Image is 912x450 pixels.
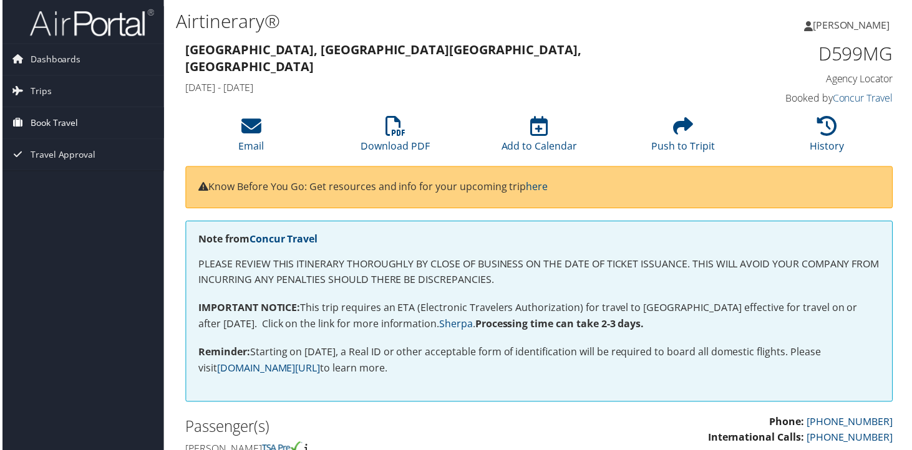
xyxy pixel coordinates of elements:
a: [PHONE_NUMBER] [808,433,895,446]
a: Add to Calendar [502,123,578,153]
h2: Passenger(s) [184,418,530,439]
strong: IMPORTANT NOTICE: [197,302,299,316]
a: Download PDF [361,123,430,153]
span: Dashboards [28,44,79,75]
a: Concur Travel [248,233,317,247]
span: [PERSON_NAME] [815,18,892,32]
span: Book Travel [28,108,76,139]
p: This trip requires an ETA (Electronic Travelers Authorization) for travel to [GEOGRAPHIC_DATA] ef... [197,302,882,333]
h4: Booked by [732,92,896,105]
strong: Phone: [771,417,806,431]
img: airportal-logo.png [27,8,152,37]
a: History [812,123,847,153]
p: PLEASE REVIEW THIS ITINERARY THOROUGHLY BY CLOSE OF BUSINESS ON THE DATE OF TICKET ISSUANCE. THIS... [197,257,882,289]
h1: D599MG [732,41,896,67]
a: Email [238,123,263,153]
strong: Processing time can take 2-3 days. [475,318,645,332]
p: Starting on [DATE], a Real ID or other acceptable form of identification will be required to boar... [197,346,882,378]
strong: International Calls: [709,433,806,446]
span: Trips [28,76,49,107]
span: Travel Approval [28,140,94,171]
a: [PHONE_NUMBER] [808,417,895,431]
h1: Airtinerary® [175,8,661,34]
a: Sherpa [439,318,473,332]
p: Know Before You Go: Get resources and info for your upcoming trip [197,180,882,196]
h4: [DATE] - [DATE] [184,81,713,95]
a: [DOMAIN_NAME][URL] [216,363,319,376]
strong: Note from [197,233,317,247]
a: Concur Travel [835,92,895,105]
h4: Agency Locator [732,72,896,86]
strong: Reminder: [197,347,249,360]
a: Push to Tripit [652,123,716,153]
strong: [GEOGRAPHIC_DATA], [GEOGRAPHIC_DATA] [GEOGRAPHIC_DATA], [GEOGRAPHIC_DATA] [184,41,582,75]
a: here [526,181,548,194]
a: [PERSON_NAME] [806,6,905,44]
